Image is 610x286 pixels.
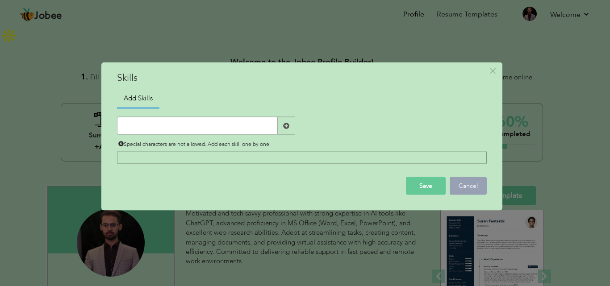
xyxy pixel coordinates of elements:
[117,89,159,108] a: Add Skills
[118,141,271,148] span: Special characters are not allowed. Add each skill one by one.
[450,177,487,195] button: Cancel
[489,62,497,79] span: ×
[406,177,446,195] button: Save
[486,63,500,78] button: Close
[117,71,487,84] h3: Skills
